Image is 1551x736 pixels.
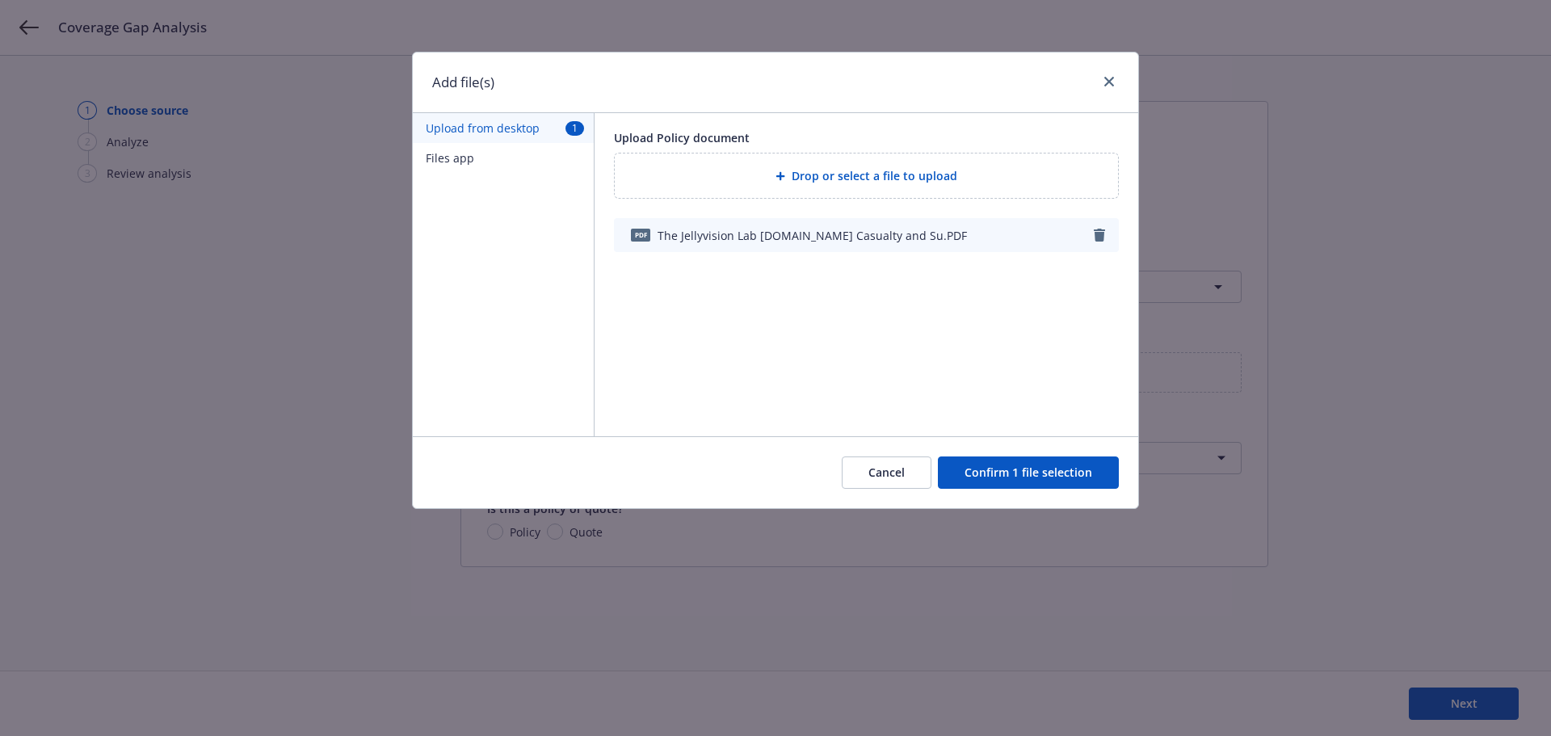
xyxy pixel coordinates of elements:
h1: Add file(s) [432,72,494,93]
div: Drop or select a file to upload [614,153,1119,199]
span: The Jellyvision Lab [DOMAIN_NAME] Casualty and Su.PDF [658,227,967,244]
a: close [1099,72,1119,91]
div: Upload Policy document [614,129,1119,146]
button: Confirm 1 file selection [938,456,1119,489]
span: Drop or select a file to upload [792,167,957,184]
button: Cancel [842,456,931,489]
button: Files app [413,143,594,173]
span: PDF [631,229,650,241]
button: Upload from desktop1 [413,113,594,143]
span: 1 [565,121,584,135]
